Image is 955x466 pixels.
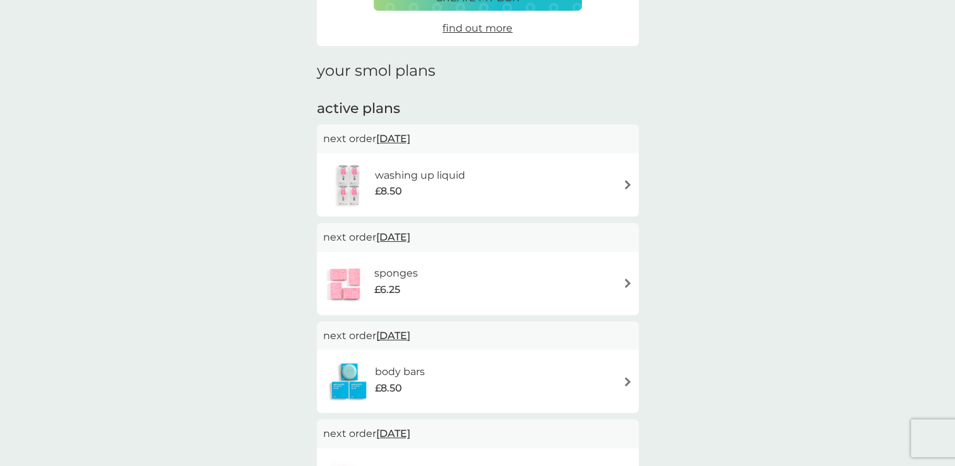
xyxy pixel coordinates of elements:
[623,377,632,386] img: arrow right
[323,426,632,442] p: next order
[376,421,410,446] span: [DATE]
[374,265,418,282] h6: sponges
[323,359,375,403] img: body bars
[376,225,410,249] span: [DATE]
[442,22,513,34] span: find out more
[317,62,639,80] h1: your smol plans
[317,99,639,119] h2: active plans
[623,278,632,288] img: arrow right
[323,163,375,207] img: washing up liquid
[376,126,410,151] span: [DATE]
[442,20,513,37] a: find out more
[323,328,632,344] p: next order
[375,183,402,200] span: £8.50
[374,282,400,298] span: £6.25
[375,364,425,380] h6: body bars
[376,323,410,348] span: [DATE]
[375,380,402,397] span: £8.50
[323,229,632,246] p: next order
[623,180,632,189] img: arrow right
[323,131,632,147] p: next order
[323,261,367,306] img: sponges
[375,167,465,184] h6: washing up liquid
